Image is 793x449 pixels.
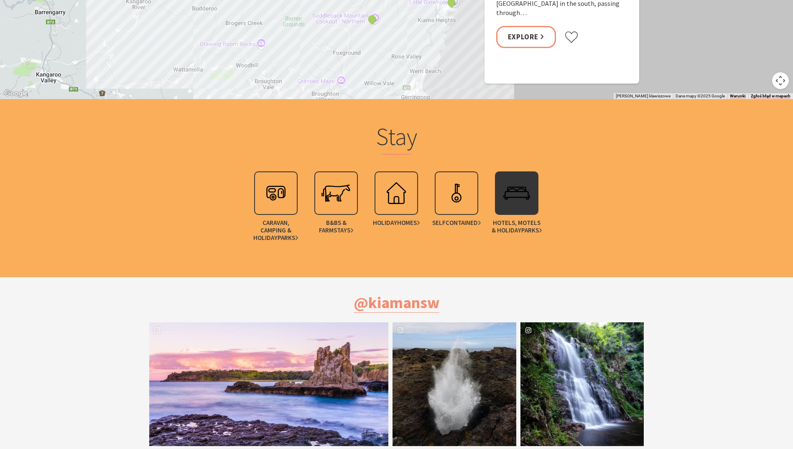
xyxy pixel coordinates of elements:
span: Parks [521,227,542,234]
img: apartment.svg [440,176,473,210]
button: image gallery, click to learn more about photo: Kiama blowhole put on a show! #kiama #ocean #natu... [393,322,516,446]
a: @kiamansw [354,293,439,313]
img: farmstay.svg [319,176,353,210]
span: Farmstays [319,227,354,234]
h2: Stay [233,122,561,155]
a: SelfContained [426,171,487,246]
a: Zgłoś błąd w mapach [751,94,790,99]
span: Self [432,219,481,227]
svg: instagram icon [524,326,533,335]
span: Hotels, Motels & Holiday [491,219,543,234]
a: Explore [496,26,556,48]
button: See detail about Saddleback Mountain Lookout, Kiama [366,14,377,25]
span: Parks [278,234,298,242]
img: accombook.svg [500,176,533,210]
a: B&Bs &Farmstays [306,171,366,246]
span: B&Bs & [310,219,362,234]
svg: instagram icon [153,326,162,335]
a: Warunki (otwiera się w nowej karcie) [730,94,746,99]
a: Caravan, Camping & HolidayParks [246,171,306,246]
svg: instagram icon [396,326,405,335]
button: image gallery, click to learn more about photo: Another beautiful afternoon at Kiama. The weather... [149,322,389,446]
a: HolidayHomes [366,171,426,246]
img: Google [2,88,30,99]
img: cabcottage.svg [380,176,413,210]
span: Homes [397,219,420,227]
span: Contained [446,219,481,227]
span: Caravan, Camping & Holiday [250,219,302,242]
img: vancamp.svg [259,176,293,210]
a: Hotels, Motels & HolidayParks [487,171,547,246]
a: Pokaż ten obszar w Mapach Google (otwiera się w nowym oknie) [2,88,30,99]
button: Sterowanie kamerą na mapie [772,72,789,89]
span: Dane mapy ©2025 Google [676,94,725,98]
button: Skróty klawiszowe [616,93,671,99]
button: image gallery, click to learn more about photo: What’s so good about getting a little rain you as... [520,322,644,446]
span: Holiday [373,219,420,227]
button: Click to favourite Kiama Coast Walk [564,31,579,43]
